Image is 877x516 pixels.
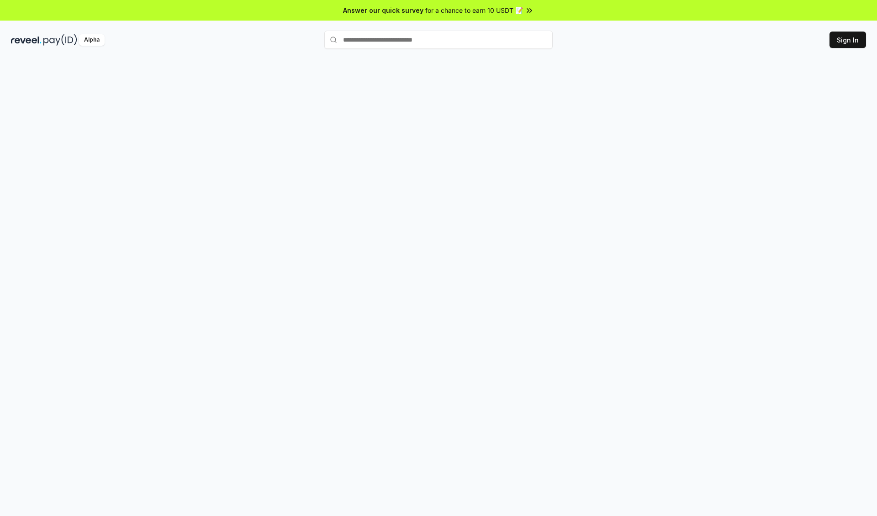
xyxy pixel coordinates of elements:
img: pay_id [43,34,77,46]
div: Alpha [79,34,105,46]
span: Answer our quick survey [343,5,423,15]
span: for a chance to earn 10 USDT 📝 [425,5,523,15]
img: reveel_dark [11,34,42,46]
button: Sign In [829,32,866,48]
